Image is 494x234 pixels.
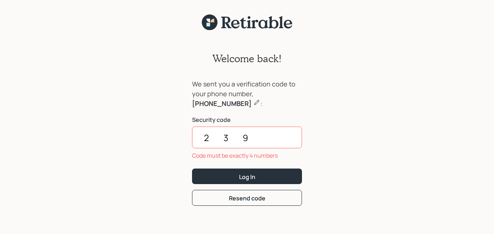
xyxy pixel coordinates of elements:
[192,79,302,109] div: We sent you a verification code to your phone number, :
[229,194,265,202] div: Resend code
[212,52,282,65] h2: Welcome back!
[192,116,302,124] label: Security code
[192,99,252,108] b: [PHONE_NUMBER]
[192,190,302,205] button: Resend code
[192,127,302,148] input: ••••
[192,151,302,160] div: Code must be exactly 4 numbers
[239,173,255,181] div: Log In
[192,169,302,184] button: Log In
